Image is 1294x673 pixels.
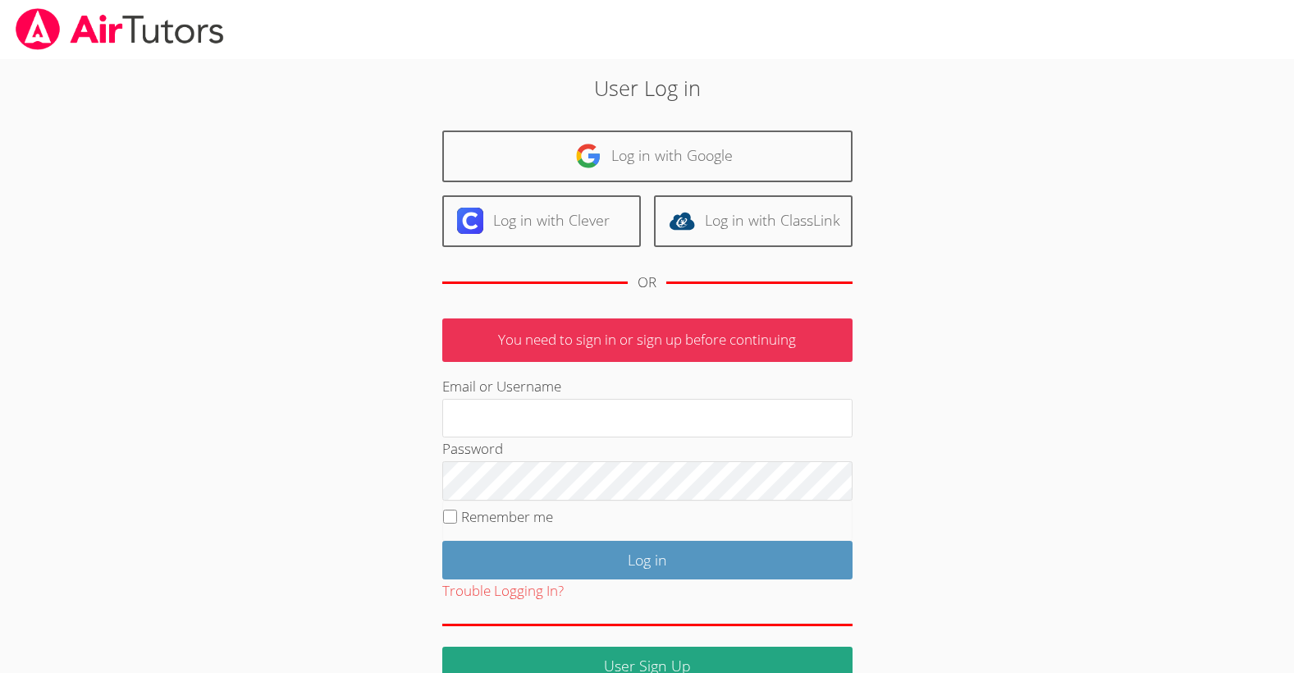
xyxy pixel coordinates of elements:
[442,195,641,247] a: Log in with Clever
[457,208,483,234] img: clever-logo-6eab21bc6e7a338710f1a6ff85c0baf02591cd810cc4098c63d3a4b26e2feb20.svg
[638,271,656,295] div: OR
[442,377,561,396] label: Email or Username
[669,208,695,234] img: classlink-logo-d6bb404cc1216ec64c9a2012d9dc4662098be43eaf13dc465df04b49fa7ab582.svg
[14,8,226,50] img: airtutors_banner-c4298cdbf04f3fff15de1276eac7730deb9818008684d7c2e4769d2f7ddbe033.png
[654,195,853,247] a: Log in with ClassLink
[442,439,503,458] label: Password
[575,143,601,169] img: google-logo-50288ca7cdecda66e5e0955fdab243c47b7ad437acaf1139b6f446037453330a.svg
[442,318,853,362] p: You need to sign in or sign up before continuing
[298,72,997,103] h2: User Log in
[461,507,553,526] label: Remember me
[442,579,564,603] button: Trouble Logging In?
[442,130,853,182] a: Log in with Google
[442,541,853,579] input: Log in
